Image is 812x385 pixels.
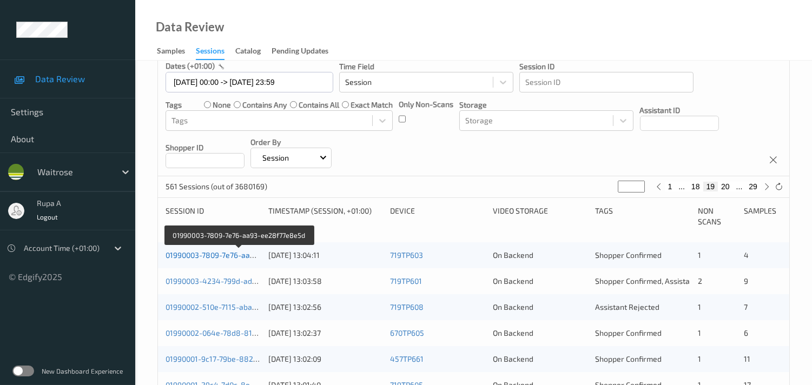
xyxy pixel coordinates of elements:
[250,137,332,148] p: Order By
[390,354,424,363] a: 457TP661
[595,328,662,337] span: Shopper Confirmed
[595,302,659,311] span: Assistant Rejected
[595,250,662,260] span: Shopper Confirmed
[166,181,267,192] p: 561 Sessions (out of 3680169)
[493,205,588,227] div: Video Storage
[268,302,382,313] div: [DATE] 13:02:56
[268,250,382,261] div: [DATE] 13:04:11
[157,44,196,59] a: Samples
[698,302,701,311] span: 1
[493,276,588,287] div: On Backend
[493,328,588,338] div: On Backend
[698,276,702,286] span: 2
[351,99,393,110] label: exact match
[698,205,736,227] div: Non Scans
[166,328,310,337] a: 01990002-064e-78d8-81aa-236f74fdb1fe
[744,354,750,363] span: 11
[166,205,261,227] div: Session ID
[459,99,633,110] p: Storage
[268,205,382,227] div: Timestamp (Session, +01:00)
[157,45,185,59] div: Samples
[665,182,676,191] button: 1
[519,61,694,72] p: Session ID
[166,61,215,71] p: dates (+01:00)
[493,354,588,364] div: On Backend
[166,250,312,260] a: 01990003-7809-7e76-aa93-ee28f77e8e5d
[698,328,701,337] span: 1
[595,354,662,363] span: Shopper Confirmed
[733,182,746,191] button: ...
[156,22,224,32] div: Data Review
[595,276,729,286] span: Shopper Confirmed, Assistant Rejected
[235,44,272,59] a: Catalog
[493,302,588,313] div: On Backend
[640,105,719,116] p: Assistant ID
[390,276,422,286] a: 719TP601
[242,99,287,110] label: contains any
[166,354,312,363] a: 01990001-9c17-79be-8822-39cd2968233c
[235,45,261,59] div: Catalog
[595,205,690,227] div: Tags
[390,328,424,337] a: 670TP605
[272,44,339,59] a: Pending Updates
[744,250,749,260] span: 4
[390,302,424,311] a: 719TP608
[339,61,513,72] p: Time Field
[166,142,245,153] p: Shopper ID
[688,182,703,191] button: 18
[268,328,382,338] div: [DATE] 13:02:37
[213,99,231,110] label: none
[196,44,235,60] a: Sessions
[259,152,293,163] p: Session
[493,250,588,261] div: On Backend
[268,354,382,364] div: [DATE] 13:02:09
[399,99,453,110] p: Only Non-Scans
[299,99,339,110] label: contains all
[744,328,748,337] span: 6
[268,276,382,287] div: [DATE] 13:03:58
[745,182,761,191] button: 29
[390,250,423,260] a: 719TP603
[744,302,748,311] span: 7
[698,250,701,260] span: 1
[272,45,328,59] div: Pending Updates
[166,99,182,110] p: Tags
[744,276,748,286] span: 9
[196,45,225,60] div: Sessions
[703,182,718,191] button: 19
[698,354,701,363] span: 1
[675,182,688,191] button: ...
[166,276,315,286] a: 01990003-4234-799d-adbd-0be67eaa3b9d
[718,182,733,191] button: 20
[166,302,308,311] a: 01990002-510e-7115-abad-3916749dc0f9
[390,205,485,227] div: Device
[744,205,782,227] div: Samples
